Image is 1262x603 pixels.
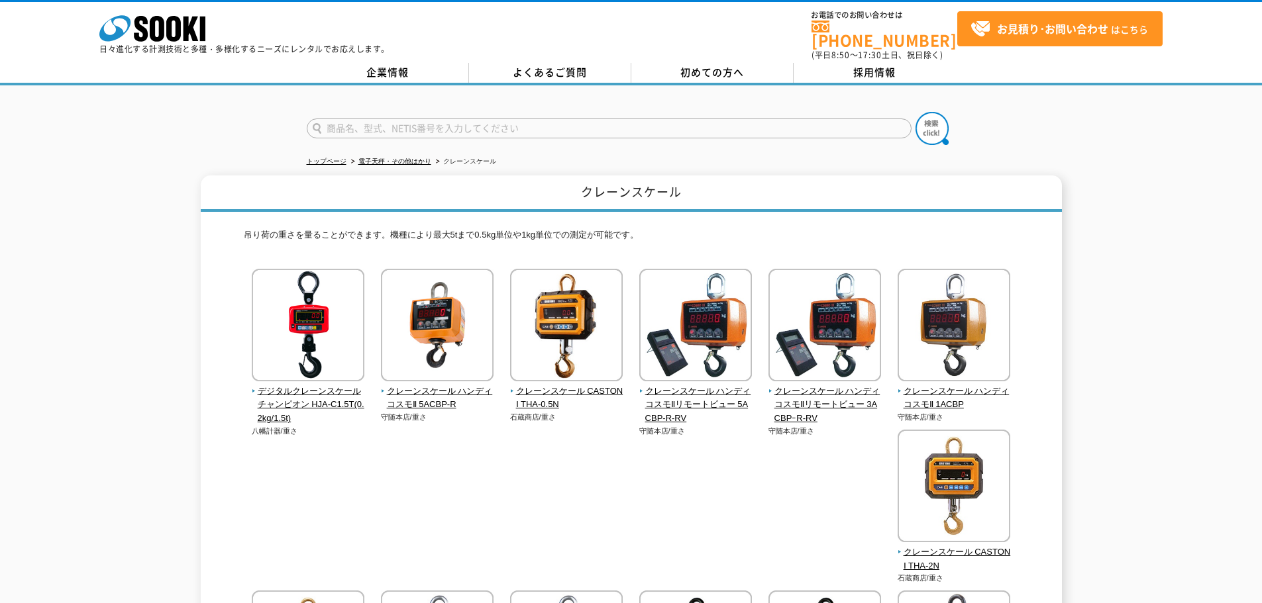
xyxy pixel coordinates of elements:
[381,372,494,412] a: クレーンスケール ハンディコスモⅡ 5ACBP-R
[510,412,623,423] p: 石蔵商店/重さ
[812,11,957,19] span: お電話でのお問い合わせは
[381,385,494,412] span: クレーンスケール ハンディコスモⅡ 5ACBP-R
[381,269,494,385] img: クレーンスケール ハンディコスモⅡ 5ACBP-R
[244,228,1019,249] p: 吊り荷の重さを量ることができます。機種により最大5tまで0.5kg単位や1kg単位での測定が可能です。
[433,155,496,169] li: クレーンスケール
[768,372,882,426] a: クレーンスケール ハンディコスモⅡリモートビュー 3ACBPｰR-RV
[898,412,1011,423] p: 守随本店/重さ
[898,430,1010,545] img: クレーンスケール CASTONⅠ THA-2N
[252,269,364,385] img: デジタルクレーンスケール チャンピオン HJA-C1.5T(0.2kg/1.5t)
[812,21,957,48] a: [PHONE_NUMBER]
[639,385,753,426] span: クレーンスケール ハンディコスモⅡリモートビュー 5ACBP-R-RV
[307,158,346,165] a: トップページ
[510,269,623,385] img: クレーンスケール CASTONⅠ THA-0.5N
[639,426,753,437] p: 守随本店/重さ
[858,49,882,61] span: 17:30
[639,269,752,385] img: クレーンスケール ハンディコスモⅡリモートビュー 5ACBP-R-RV
[898,372,1011,412] a: クレーンスケール ハンディコスモⅡ 1ACBP
[898,269,1010,385] img: クレーンスケール ハンディコスモⅡ 1ACBP
[680,65,744,79] span: 初めての方へ
[639,372,753,426] a: クレーンスケール ハンディコスモⅡリモートビュー 5ACBP-R-RV
[252,372,365,426] a: デジタルクレーンスケール チャンピオン HJA-C1.5T(0.2kg/1.5t)
[768,426,882,437] p: 守随本店/重さ
[794,63,956,83] a: 採用情報
[381,412,494,423] p: 守随本店/重さ
[631,63,794,83] a: 初めての方へ
[358,158,431,165] a: 電子天秤・その他はかり
[898,385,1011,412] span: クレーンスケール ハンディコスモⅡ 1ACBP
[201,175,1062,212] h1: クレーンスケール
[971,19,1148,39] span: はこちら
[252,385,365,426] span: デジタルクレーンスケール チャンピオン HJA-C1.5T(0.2kg/1.5t)
[898,533,1011,573] a: クレーンスケール CASTONⅠ THA-2N
[812,49,943,61] span: (平日 ～ 土日、祝日除く)
[307,63,469,83] a: 企業情報
[831,49,850,61] span: 8:50
[997,21,1108,36] strong: お見積り･お問い合わせ
[898,573,1011,584] p: 石蔵商店/重さ
[510,372,623,412] a: クレーンスケール CASTONⅠ THA-0.5N
[916,112,949,145] img: btn_search.png
[510,385,623,412] span: クレーンスケール CASTONⅠ THA-0.5N
[957,11,1163,46] a: お見積り･お問い合わせはこちら
[307,118,912,138] input: 商品名、型式、NETIS番号を入力してください
[469,63,631,83] a: よくあるご質問
[898,545,1011,573] span: クレーンスケール CASTONⅠ THA-2N
[99,45,390,53] p: 日々進化する計測技術と多種・多様化するニーズにレンタルでお応えします。
[252,426,365,437] p: 八幡計器/重さ
[768,269,881,385] img: クレーンスケール ハンディコスモⅡリモートビュー 3ACBPｰR-RV
[768,385,882,426] span: クレーンスケール ハンディコスモⅡリモートビュー 3ACBPｰR-RV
